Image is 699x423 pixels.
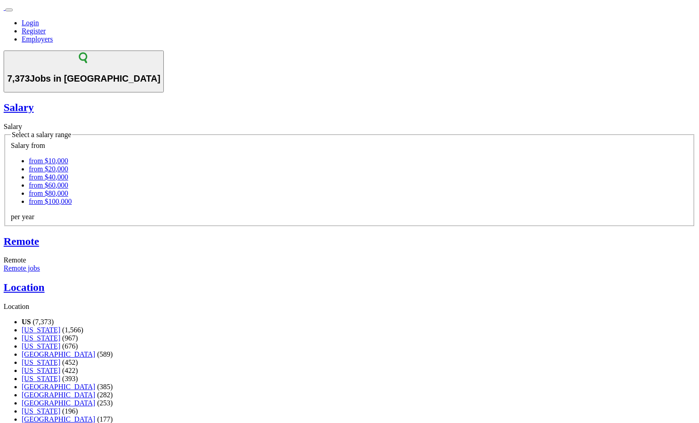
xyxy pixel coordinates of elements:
[22,35,53,43] a: Employers
[4,256,695,264] div: Remote
[22,19,39,27] a: Login
[22,399,95,407] a: [GEOGRAPHIC_DATA]
[22,326,60,334] a: [US_STATE]
[29,173,68,181] a: from $40,000
[22,342,60,350] a: [US_STATE]
[22,318,31,326] strong: US
[5,9,13,11] button: Toggle main navigation menu
[4,264,40,272] a: Remote jobs
[22,334,60,342] a: [US_STATE]
[4,303,695,311] div: Location
[29,198,72,205] a: from $100,000
[97,391,113,399] span: (282)
[22,391,95,399] a: [GEOGRAPHIC_DATA]
[97,350,113,358] span: (589)
[62,375,78,382] span: (393)
[32,318,54,326] span: (7,373)
[11,213,688,221] div: per year
[22,350,95,358] a: [GEOGRAPHIC_DATA]
[22,383,95,391] a: [GEOGRAPHIC_DATA]
[29,165,68,173] a: from $20,000
[11,142,45,149] label: Salary from
[7,74,30,83] span: 7,373
[22,367,60,374] a: [US_STATE]
[62,334,78,342] span: (967)
[62,342,78,350] span: (676)
[22,359,60,366] a: [US_STATE]
[97,383,113,391] span: (385)
[4,101,695,114] a: Salary
[4,281,695,294] a: Location
[22,407,60,415] a: [US_STATE]
[11,131,72,139] legend: Select a salary range
[29,181,68,189] a: from $60,000
[62,367,78,374] span: (422)
[7,74,160,84] h1: Jobs in [GEOGRAPHIC_DATA]
[62,407,78,415] span: (196)
[4,123,695,131] div: Salary
[29,189,68,197] a: from $80,000
[97,399,113,407] span: (253)
[4,235,695,248] a: Remote
[97,415,113,423] span: (177)
[62,359,78,366] span: (452)
[29,157,68,165] a: from $10,000
[22,415,95,423] a: [GEOGRAPHIC_DATA]
[22,375,60,382] a: [US_STATE]
[4,51,164,92] button: 7,373Jobs in [GEOGRAPHIC_DATA]
[62,326,83,334] span: (1,566)
[22,27,46,35] a: Register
